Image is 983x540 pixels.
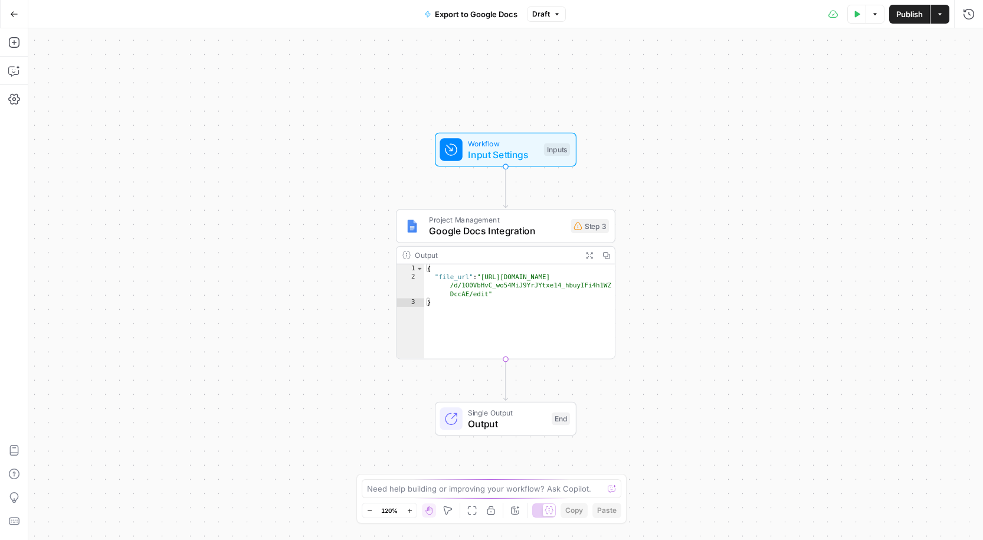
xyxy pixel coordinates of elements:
span: Draft [532,9,550,19]
span: Publish [896,8,923,20]
div: Single OutputOutputEnd [396,402,615,436]
span: Workflow [468,138,538,149]
div: WorkflowInput SettingsInputs [396,133,615,167]
span: Export to Google Docs [435,8,517,20]
button: Draft [527,6,566,22]
span: Toggle code folding, rows 1 through 3 [416,264,424,273]
button: Copy [561,503,588,518]
div: 1 [397,264,424,273]
g: Edge from step_3 to end [503,359,507,401]
g: Edge from start to step_3 [503,166,507,208]
span: Copy [565,505,583,516]
span: 120% [381,506,398,515]
span: Project Management [429,214,565,225]
span: Input Settings [468,148,538,162]
div: Output [415,250,576,261]
button: Publish [889,5,930,24]
div: End [552,413,570,426]
img: Instagram%20post%20-%201%201.png [405,219,420,233]
div: Project ManagementGoogle Docs IntegrationStep 3Output{ "file_url":"[URL][DOMAIN_NAME] /d/1O0VbHvC... [396,209,615,359]
button: Paste [592,503,621,518]
div: 3 [397,299,424,307]
span: Single Output [468,407,546,418]
span: Paste [597,505,617,516]
span: Google Docs Integration [429,224,565,238]
div: 2 [397,273,424,298]
div: Inputs [544,143,570,156]
button: Export to Google Docs [417,5,525,24]
div: Step 3 [571,219,609,233]
span: Output [468,417,546,431]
